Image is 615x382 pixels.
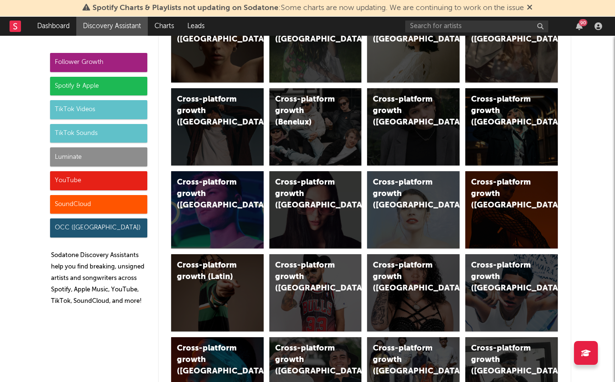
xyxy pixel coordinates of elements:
[31,17,76,36] a: Dashboard
[171,5,264,83] a: Cross-platform growth ([GEOGRAPHIC_DATA])
[50,147,147,166] div: Luminate
[579,19,587,26] div: 90
[50,53,147,72] div: Follower Growth
[50,124,147,143] div: TikTok Sounds
[465,254,558,331] a: Cross-platform growth ([GEOGRAPHIC_DATA])
[269,88,362,165] a: Cross-platform growth (Benelux)
[177,343,242,377] div: Cross-platform growth ([GEOGRAPHIC_DATA])
[50,218,147,237] div: OCC ([GEOGRAPHIC_DATA])
[50,100,147,119] div: TikTok Videos
[181,17,211,36] a: Leads
[373,94,438,128] div: Cross-platform growth ([GEOGRAPHIC_DATA])
[92,4,524,12] span: : Some charts are now updating. We are continuing to work on the issue
[465,88,558,165] a: Cross-platform growth ([GEOGRAPHIC_DATA])
[269,254,362,331] a: Cross-platform growth ([GEOGRAPHIC_DATA])
[50,77,147,96] div: Spotify & Apple
[373,177,438,211] div: Cross-platform growth ([GEOGRAPHIC_DATA])
[76,17,148,36] a: Discovery Assistant
[527,4,533,12] span: Dismiss
[373,343,438,377] div: Cross-platform growth ([GEOGRAPHIC_DATA])
[177,260,242,283] div: Cross-platform growth (Latin)
[171,88,264,165] a: Cross-platform growth ([GEOGRAPHIC_DATA])
[405,21,548,32] input: Search for artists
[177,94,242,128] div: Cross-platform growth ([GEOGRAPHIC_DATA])
[367,254,460,331] a: Cross-platform growth ([GEOGRAPHIC_DATA])
[471,343,536,377] div: Cross-platform growth ([GEOGRAPHIC_DATA])
[171,254,264,331] a: Cross-platform growth (Latin)
[465,171,558,248] a: Cross-platform growth ([GEOGRAPHIC_DATA])
[275,94,340,128] div: Cross-platform growth (Benelux)
[148,17,181,36] a: Charts
[471,260,536,294] div: Cross-platform growth ([GEOGRAPHIC_DATA])
[373,260,438,294] div: Cross-platform growth ([GEOGRAPHIC_DATA])
[269,5,362,83] a: Cross-platform growth ([GEOGRAPHIC_DATA])
[471,94,536,128] div: Cross-platform growth ([GEOGRAPHIC_DATA])
[367,171,460,248] a: Cross-platform growth ([GEOGRAPHIC_DATA])
[367,5,460,83] a: Cross-platform growth ([GEOGRAPHIC_DATA])
[171,171,264,248] a: Cross-platform growth ([GEOGRAPHIC_DATA])
[275,177,340,211] div: Cross-platform growth ([GEOGRAPHIC_DATA])
[367,88,460,165] a: Cross-platform growth ([GEOGRAPHIC_DATA])
[576,22,583,30] button: 90
[177,177,242,211] div: Cross-platform growth ([GEOGRAPHIC_DATA])
[92,4,278,12] span: Spotify Charts & Playlists not updating on Sodatone
[275,343,340,377] div: Cross-platform growth ([GEOGRAPHIC_DATA])
[50,195,147,214] div: SoundCloud
[50,171,147,190] div: YouTube
[269,171,362,248] a: Cross-platform growth ([GEOGRAPHIC_DATA])
[465,5,558,83] a: Cross-platform growth ([GEOGRAPHIC_DATA])
[275,260,340,294] div: Cross-platform growth ([GEOGRAPHIC_DATA])
[471,177,536,211] div: Cross-platform growth ([GEOGRAPHIC_DATA])
[51,250,147,307] p: Sodatone Discovery Assistants help you find breaking, unsigned artists and songwriters across Spo...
